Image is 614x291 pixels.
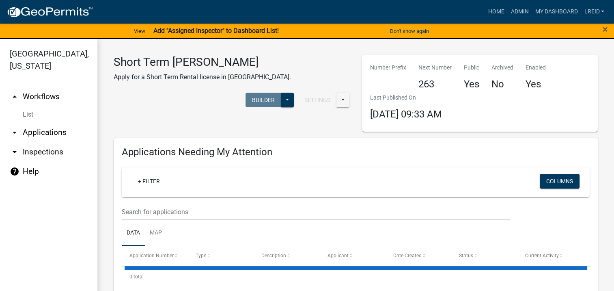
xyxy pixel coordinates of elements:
datatable-header-cell: Type [187,246,253,265]
button: Builder [246,93,281,107]
span: Date Created [393,253,422,258]
a: Home [485,4,507,20]
p: Archived [491,63,513,72]
h4: Yes [526,78,546,90]
p: Apply for a Short Term Rental license in [GEOGRAPHIC_DATA]. [114,72,291,82]
a: + Filter [131,174,166,189]
datatable-header-cell: Current Activity [517,246,583,265]
datatable-header-cell: Date Created [386,246,451,265]
span: Type [196,253,206,258]
h4: Yes [464,78,479,90]
p: Number Prefix [370,63,406,72]
input: Search for applications [122,204,510,220]
button: Settings [298,93,337,107]
p: Enabled [526,63,546,72]
div: 0 total [122,267,590,287]
datatable-header-cell: Application Number [122,246,187,265]
span: Status [459,253,473,258]
span: × [603,24,608,35]
span: Current Activity [525,253,559,258]
datatable-header-cell: Applicant [319,246,385,265]
button: Columns [540,174,580,189]
i: arrow_drop_down [10,128,19,137]
i: arrow_drop_up [10,92,19,102]
p: Public [464,63,479,72]
h4: No [491,78,513,90]
h4: Applications Needing My Attention [122,146,590,158]
span: Application Number [129,253,174,258]
datatable-header-cell: Status [451,246,517,265]
button: Don't show again [387,24,432,38]
a: View [131,24,149,38]
i: arrow_drop_down [10,147,19,157]
span: [DATE] 09:33 AM [370,109,442,120]
strong: Add "Assigned Inspector" to Dashboard List! [153,27,279,35]
button: Close [603,24,608,34]
h4: 263 [418,78,452,90]
span: Applicant [327,253,348,258]
a: Admin [507,4,532,20]
a: LREID [581,4,608,20]
p: Next Number [418,63,452,72]
p: Last Published On [370,93,442,102]
span: Description [261,253,286,258]
a: My Dashboard [532,4,581,20]
i: help [10,167,19,176]
a: Data [122,220,145,246]
h3: Short Term [PERSON_NAME] [114,55,291,69]
datatable-header-cell: Description [254,246,319,265]
a: Map [145,220,167,246]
